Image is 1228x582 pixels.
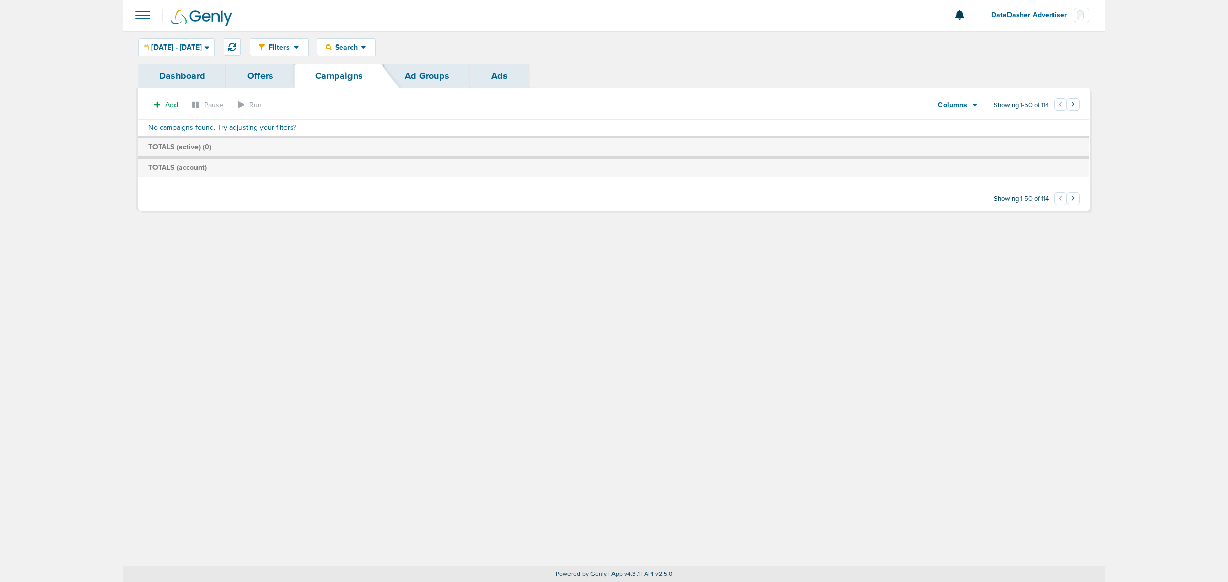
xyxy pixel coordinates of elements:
[938,100,967,110] span: Columns
[171,10,232,26] img: Genly
[994,195,1049,204] span: Showing 1-50 of 114
[994,101,1049,110] span: Showing 1-50 of 114
[138,64,226,88] a: Dashboard
[138,158,1089,177] td: TOTALS (account)
[470,64,529,88] a: Ads
[148,124,1079,132] h4: No campaigns found. Try adjusting your filters?
[1067,192,1080,205] button: Go to next page
[1067,98,1080,111] button: Go to next page
[123,570,1105,578] p: Powered by Genly.
[205,143,209,151] span: 0
[151,44,202,51] span: [DATE] - [DATE]
[294,64,384,88] a: Campaigns
[608,570,640,577] span: | App v4.3.1
[332,43,361,52] span: Search
[641,570,672,577] span: | API v2.5.0
[138,137,1089,158] td: TOTALS (active) ( )
[148,98,184,113] button: Add
[1054,194,1080,206] ul: Pagination
[265,43,294,52] span: Filters
[226,64,294,88] a: Offers
[165,101,178,109] span: Add
[991,12,1074,19] span: DataDasher Advertiser
[384,64,470,88] a: Ad Groups
[1054,100,1080,112] ul: Pagination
